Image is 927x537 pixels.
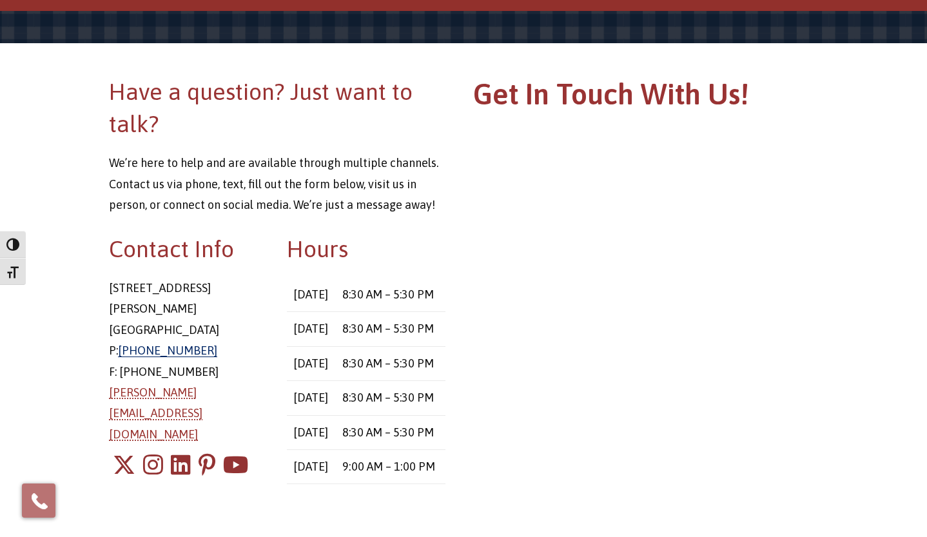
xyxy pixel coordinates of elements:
[109,278,268,445] p: [STREET_ADDRESS] [PERSON_NAME][GEOGRAPHIC_DATA] P: F: [PHONE_NUMBER]
[113,445,135,485] a: X
[342,288,434,301] time: 8:30 AM – 5:30 PM
[287,346,336,380] td: [DATE]
[171,445,191,485] a: LinkedIn
[118,344,217,357] a: [PHONE_NUMBER]
[223,445,248,485] a: Youtube
[342,425,434,439] time: 8:30 AM – 5:30 PM
[287,449,336,483] td: [DATE]
[287,312,336,346] td: [DATE]
[109,233,268,265] h2: Contact Info
[287,278,336,312] td: [DATE]
[199,445,215,485] a: Pinterest
[109,386,202,441] a: [PERSON_NAME][EMAIL_ADDRESS][DOMAIN_NAME]
[287,233,445,265] h2: Hours
[473,75,810,120] h1: Get In Touch With Us!
[109,153,445,215] p: We’re here to help and are available through multiple channels. Contact us via phone, text, fill ...
[109,75,445,141] h2: Have a question? Just want to talk?
[287,381,336,415] td: [DATE]
[342,356,434,370] time: 8:30 AM – 5:30 PM
[287,415,336,449] td: [DATE]
[342,322,434,335] time: 8:30 AM – 5:30 PM
[342,391,434,404] time: 8:30 AM – 5:30 PM
[342,460,435,473] time: 9:00 AM – 1:00 PM
[143,445,163,485] a: Instagram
